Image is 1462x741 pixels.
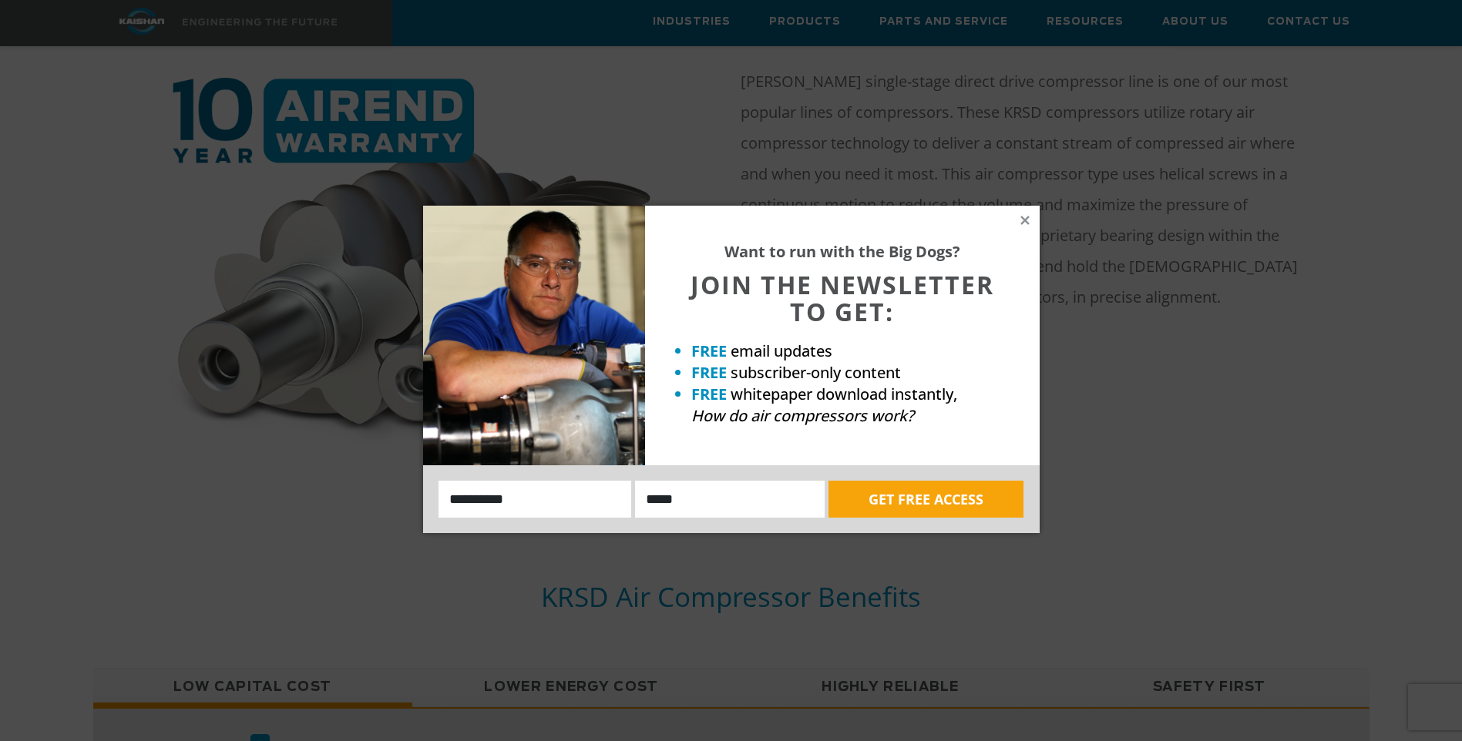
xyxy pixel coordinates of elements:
strong: FREE [691,384,727,404]
button: GET FREE ACCESS [828,481,1023,518]
span: JOIN THE NEWSLETTER TO GET: [691,268,994,328]
input: Name: [439,481,632,518]
span: email updates [731,340,832,361]
em: How do air compressors work? [691,405,914,426]
input: Email [635,481,825,518]
strong: Want to run with the Big Dogs? [724,241,960,262]
strong: FREE [691,362,727,383]
strong: FREE [691,340,727,361]
button: Close [1018,213,1032,227]
span: subscriber-only content [731,362,901,383]
span: whitepaper download instantly, [731,384,957,404]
